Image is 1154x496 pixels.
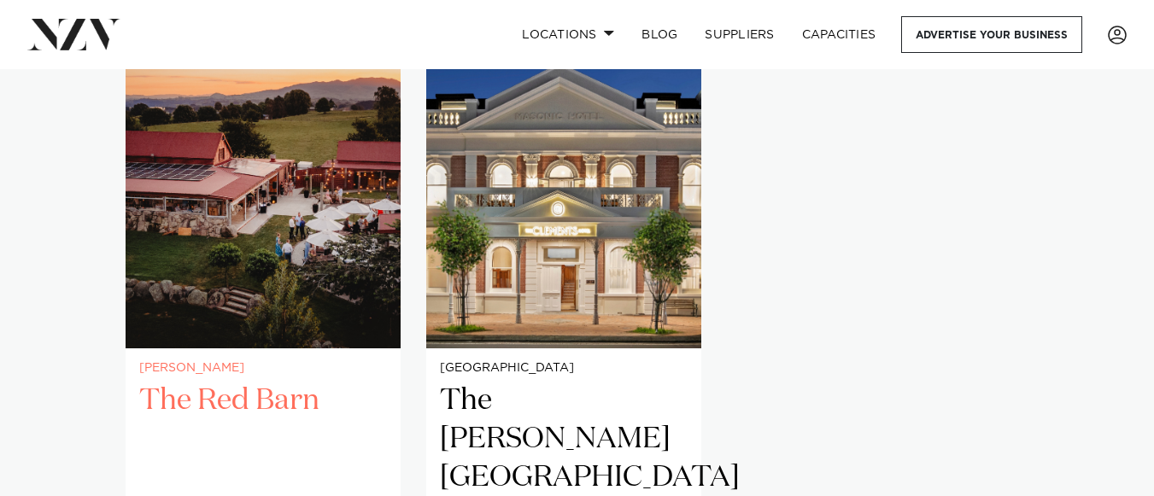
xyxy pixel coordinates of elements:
[27,19,120,50] img: nzv-logo.png
[628,16,691,53] a: BLOG
[691,16,788,53] a: SUPPLIERS
[139,362,387,375] small: [PERSON_NAME]
[440,362,688,375] small: [GEOGRAPHIC_DATA]
[508,16,628,53] a: Locations
[901,16,1082,53] a: Advertise your business
[788,16,890,53] a: Capacities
